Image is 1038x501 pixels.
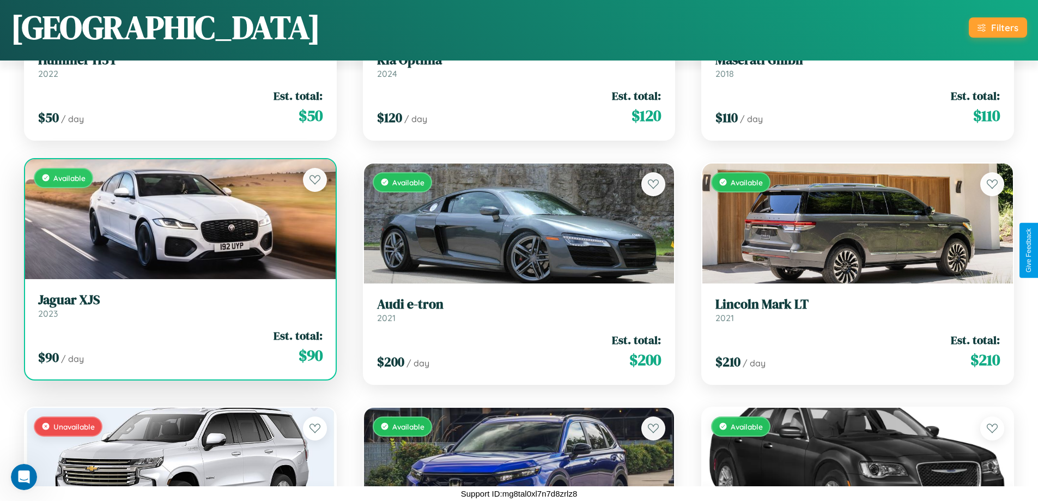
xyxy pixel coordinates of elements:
[53,173,86,183] span: Available
[392,178,424,187] span: Available
[731,178,763,187] span: Available
[715,52,1000,68] h3: Maserati Ghibli
[951,332,1000,348] span: Est. total:
[731,422,763,431] span: Available
[11,464,37,490] iframe: Intercom live chat
[377,312,396,323] span: 2021
[377,68,397,79] span: 2024
[274,88,323,104] span: Est. total:
[461,486,577,501] p: Support ID: mg8tal0xl7n7d8zrlz8
[38,292,323,308] h3: Jaguar XJS
[991,22,1018,33] div: Filters
[973,105,1000,126] span: $ 110
[715,108,738,126] span: $ 110
[740,113,763,124] span: / day
[38,68,58,79] span: 2022
[299,345,323,366] span: $ 90
[406,358,429,369] span: / day
[969,17,1027,38] button: Filters
[38,52,323,68] h3: Hummer H3T
[629,349,661,371] span: $ 200
[38,292,323,319] a: Jaguar XJS2023
[612,88,661,104] span: Est. total:
[715,297,1000,312] h3: Lincoln Mark LT
[377,52,661,68] h3: Kia Optima
[377,353,404,371] span: $ 200
[392,422,424,431] span: Available
[38,348,59,366] span: $ 90
[38,108,59,126] span: $ 50
[951,88,1000,104] span: Est. total:
[743,358,766,369] span: / day
[715,312,734,323] span: 2021
[970,349,1000,371] span: $ 210
[377,297,661,312] h3: Audi e-tron
[377,52,661,79] a: Kia Optima2024
[11,5,320,50] h1: [GEOGRAPHIC_DATA]
[53,422,95,431] span: Unavailable
[377,297,661,323] a: Audi e-tron2021
[38,52,323,79] a: Hummer H3T2022
[715,68,734,79] span: 2018
[715,297,1000,323] a: Lincoln Mark LT2021
[61,113,84,124] span: / day
[612,332,661,348] span: Est. total:
[1025,228,1033,273] div: Give Feedback
[715,52,1000,79] a: Maserati Ghibli2018
[61,353,84,364] span: / day
[377,108,402,126] span: $ 120
[404,113,427,124] span: / day
[38,308,58,319] span: 2023
[274,328,323,343] span: Est. total:
[632,105,661,126] span: $ 120
[715,353,740,371] span: $ 210
[299,105,323,126] span: $ 50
